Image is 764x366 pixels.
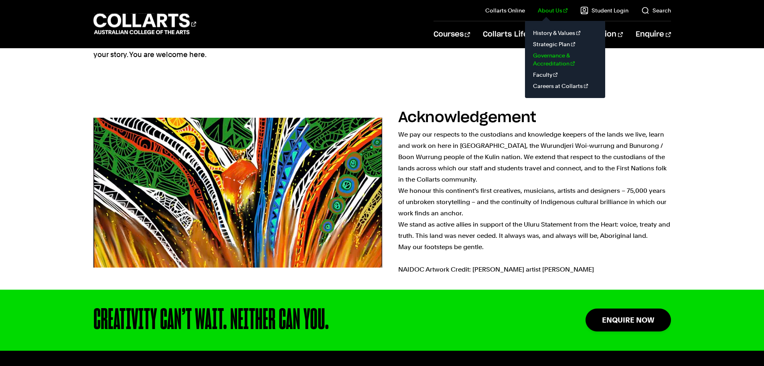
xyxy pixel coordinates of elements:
[531,39,599,50] a: Strategic Plan
[641,6,671,14] a: Search
[483,21,535,48] a: Collarts Life
[636,21,671,48] a: Enquire
[531,50,599,69] a: Governance & Accreditation
[93,12,196,35] div: Go to homepage
[485,6,525,14] a: Collarts Online
[93,306,534,335] div: CREATIVITY CAN’T WAIT. NEITHER CAN YOU.
[531,80,599,92] a: Careers at Collarts
[434,21,470,48] a: Courses
[531,69,599,80] a: Faculty
[538,6,567,14] a: About Us
[398,129,671,275] p: We pay our respects to the custodians and knowledge keepers of the lands we live, learn and work ...
[580,6,628,14] a: Student Login
[586,309,671,331] a: Enquire Now
[398,110,536,125] h2: Acknowledgement
[531,27,599,39] a: History & Values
